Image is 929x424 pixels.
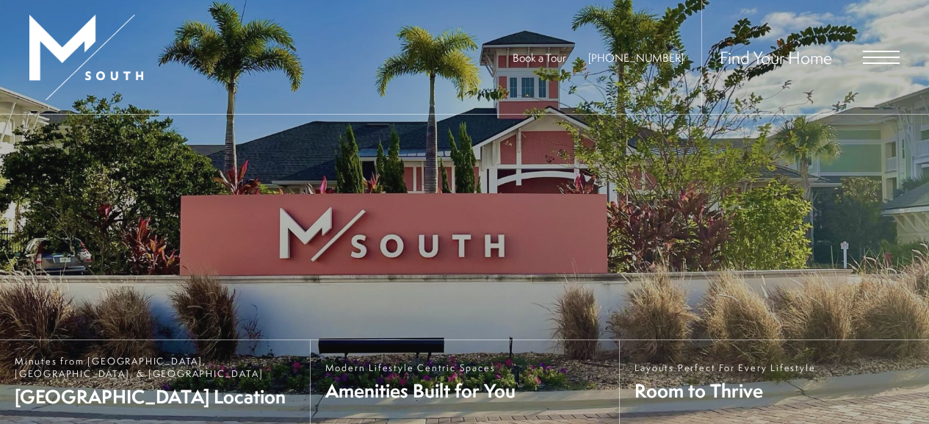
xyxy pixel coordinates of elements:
[588,50,684,65] a: Call Us at 813-570-8014
[588,50,684,65] span: [PHONE_NUMBER]
[863,51,900,64] button: Open Menu
[15,384,295,409] span: [GEOGRAPHIC_DATA] Location
[513,50,566,65] a: Book a Tour
[15,355,295,380] span: Minutes from [GEOGRAPHIC_DATA], [GEOGRAPHIC_DATA], & [GEOGRAPHIC_DATA]
[29,15,143,100] img: MSouth
[720,46,832,69] a: Find Your Home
